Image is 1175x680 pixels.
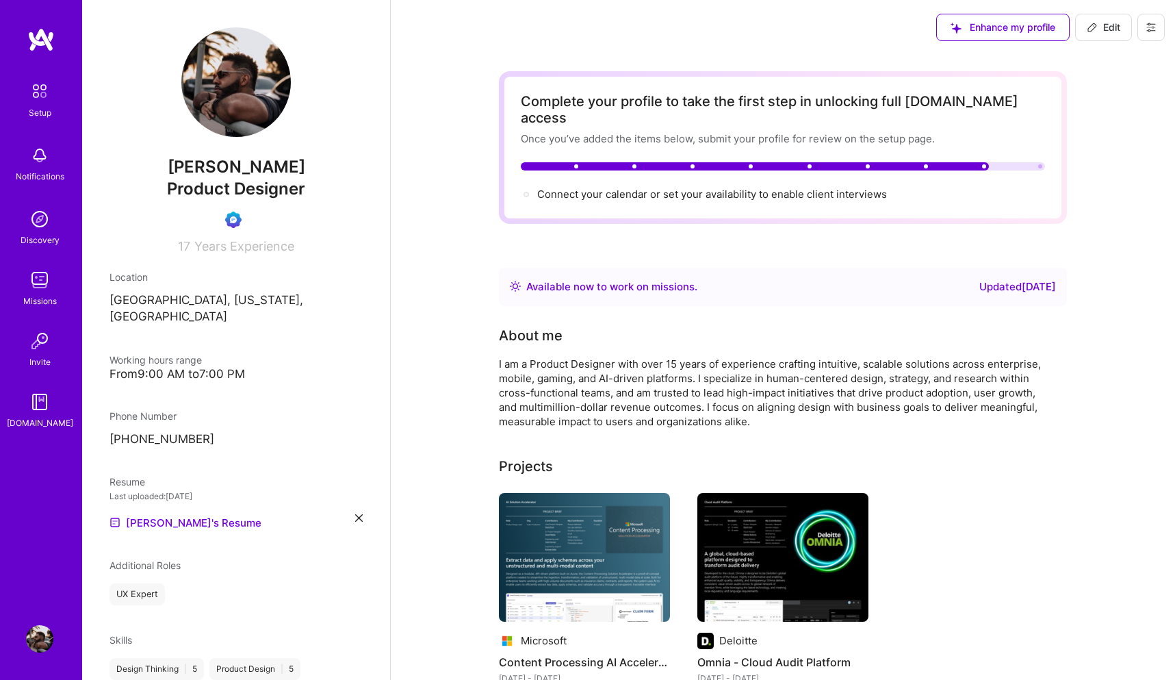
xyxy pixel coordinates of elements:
img: Omnia - Cloud Audit Platform [697,493,868,622]
img: User Avatar [26,625,53,653]
div: Complete your profile to take the first step in unlocking full [DOMAIN_NAME] access [521,93,1045,126]
img: bell [26,142,53,169]
h4: Omnia - Cloud Audit Platform [697,653,868,671]
span: 17 [178,239,190,253]
img: discovery [26,205,53,233]
span: [PERSON_NAME] [109,157,363,177]
i: icon SuggestedTeams [951,23,961,34]
h4: Content Processing AI Accelerator [499,653,670,671]
div: About me [499,325,563,346]
div: Missions [23,294,57,308]
button: Edit [1075,14,1132,41]
div: Notifications [16,169,64,184]
img: Invite [26,327,53,355]
img: guide book [26,388,53,416]
img: logo [27,27,55,52]
p: [GEOGRAPHIC_DATA], [US_STATE], [GEOGRAPHIC_DATA] [109,292,363,325]
img: Content Processing AI Accelerator [499,493,670,622]
div: Product Design 5 [209,658,300,680]
div: Last uploaded: [DATE] [109,489,363,503]
span: Product Designer [167,179,305,199]
div: [DOMAIN_NAME] [7,416,73,430]
div: From 9:00 AM to 7:00 PM [109,367,363,381]
div: Once you’ve added the items below, submit your profile for review on the setup page. [521,131,1045,146]
img: Company logo [697,633,714,649]
div: Microsoft [521,633,567,648]
img: Availability [510,281,521,292]
span: Connect your calendar or set your availability to enable client interviews [537,188,887,201]
div: Available now to work on missions . [526,279,697,295]
span: Edit [1087,21,1120,34]
div: Location [109,270,363,284]
p: [PHONE_NUMBER] [109,431,363,448]
div: Invite [29,355,51,369]
span: Resume [109,476,145,488]
div: Design Thinking 5 [109,658,204,680]
span: Additional Roles [109,559,181,571]
span: Phone Number [109,410,177,422]
a: User Avatar [23,625,57,653]
div: Updated [DATE] [979,279,1056,295]
button: Enhance my profile [936,14,1070,41]
div: Projects [499,456,553,477]
span: Enhance my profile [951,21,1055,34]
div: Setup [29,105,51,120]
div: UX Expert [109,583,165,605]
div: Discovery [21,233,60,247]
img: Resume [109,517,120,528]
div: Deloitte [719,633,758,648]
span: Working hours range [109,354,202,366]
img: Evaluation Call Booked [225,212,242,228]
span: Skills [109,634,132,646]
span: | [281,664,283,675]
span: | [184,664,187,675]
i: icon Close [355,514,363,522]
span: Years Experience [194,239,294,253]
a: [PERSON_NAME]'s Resume [109,514,261,531]
img: User Avatar [181,27,291,137]
img: teamwork [26,266,53,294]
div: I am a Product Designer with over 15 years of experience crafting intuitive, scalable solutions a... [499,357,1046,429]
img: Company logo [499,633,515,649]
img: setup [25,77,54,105]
